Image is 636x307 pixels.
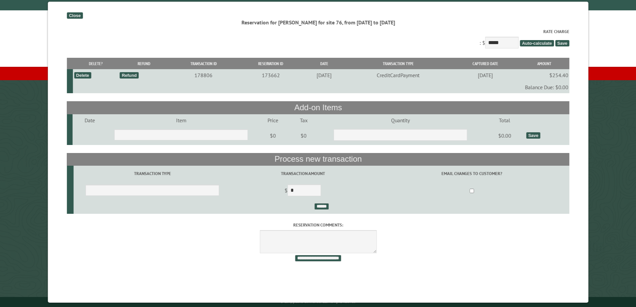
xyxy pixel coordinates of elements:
[345,58,451,69] th: Transaction Type
[280,300,356,304] small: © Campground Commander LLC. All rights reserved.
[169,58,238,69] th: Transaction ID
[303,58,344,69] th: Date
[67,19,569,26] div: Reservation for [PERSON_NAME] for site 76, from [DATE] to [DATE]
[72,114,106,126] td: Date
[520,40,554,46] span: Auto-calculate
[74,72,91,79] div: Delete
[67,28,569,50] div: : $
[290,126,317,145] td: $0
[67,222,569,228] label: Reservation comments:
[238,58,303,69] th: Reservation ID
[73,58,119,69] th: Delete?
[169,69,238,81] td: 178806
[519,58,569,69] th: Amount
[255,114,290,126] td: Price
[317,114,484,126] td: Quantity
[290,114,317,126] td: Tax
[519,69,569,81] td: $254.40
[238,69,303,81] td: 173662
[119,58,169,69] th: Refund
[255,126,290,145] td: $0
[231,182,374,200] td: $
[375,170,568,177] label: Email changes to customer?
[67,28,569,35] label: Rate Charge
[67,12,82,19] div: Close
[232,170,373,177] label: Transaction Amount
[345,69,451,81] td: CreditCardPayment
[451,58,519,69] th: Captured Date
[73,81,569,93] td: Balance Due: $0.00
[120,72,139,79] div: Refund
[67,101,569,114] th: Add-on Items
[107,114,255,126] td: Item
[555,40,569,46] span: Save
[303,69,344,81] td: [DATE]
[74,170,230,177] label: Transaction Type
[484,114,525,126] td: Total
[451,69,519,81] td: [DATE]
[67,153,569,166] th: Process new transaction
[484,126,525,145] td: $0.00
[526,132,540,139] div: Save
